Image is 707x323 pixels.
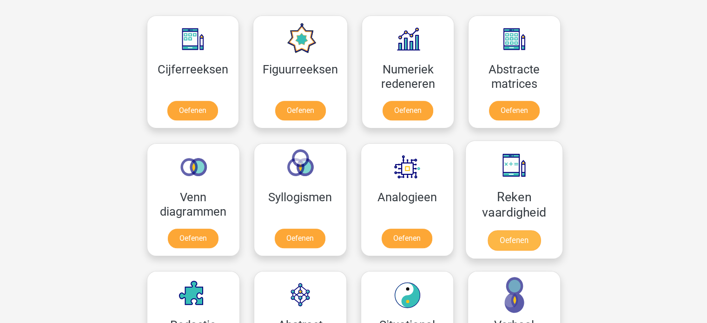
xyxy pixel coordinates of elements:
[383,101,433,120] a: Oefenen
[275,101,326,120] a: Oefenen
[275,229,325,248] a: Oefenen
[382,229,432,248] a: Oefenen
[489,101,540,120] a: Oefenen
[487,230,540,250] a: Oefenen
[167,101,218,120] a: Oefenen
[168,229,218,248] a: Oefenen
